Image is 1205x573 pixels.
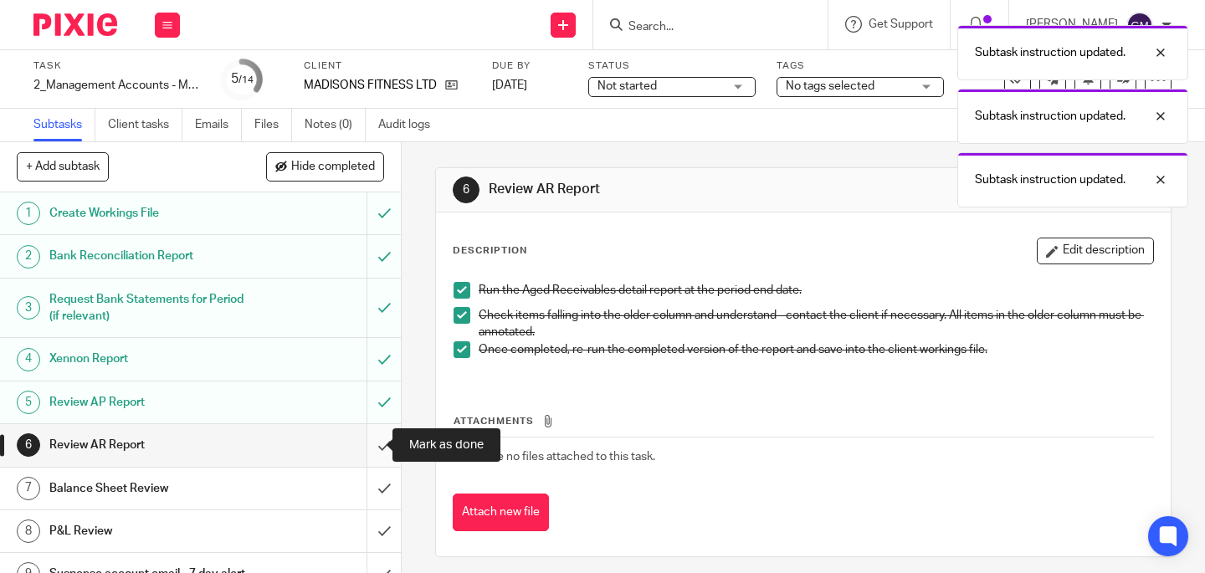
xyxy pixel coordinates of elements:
label: Due by [492,59,567,73]
a: Subtasks [33,109,95,141]
label: Client [304,59,471,73]
label: Status [588,59,756,73]
p: Once completed, re-run the completed version of the report and save into the client workings file. [479,341,1153,358]
div: 5 [231,69,254,89]
h1: Review AP Report [49,390,250,415]
span: There are no files attached to this task. [454,451,655,463]
h1: Xennon Report [49,346,250,371]
span: Hide completed [291,161,375,174]
div: 2_Management Accounts - Monthly - NEW - FWD [33,77,201,94]
button: Attach new file [453,494,549,531]
button: Hide completed [266,152,384,181]
div: 4 [17,348,40,371]
div: 7 [17,477,40,500]
button: Edit description [1037,238,1154,264]
span: Attachments [454,417,534,426]
div: 8 [17,519,40,543]
p: MADISONS FITNESS LTD [304,77,437,94]
small: /14 [238,75,254,84]
h1: P&L Review [49,519,250,544]
p: Subtask instruction updated. [975,108,1126,125]
img: svg%3E [1126,12,1153,38]
a: Emails [195,109,242,141]
div: 1 [17,202,40,225]
div: 5 [17,391,40,414]
h1: Bank Reconciliation Report [49,243,250,269]
h1: Balance Sheet Review [49,476,250,501]
div: 6 [453,177,479,203]
div: 2 [17,245,40,269]
label: Task [33,59,201,73]
h1: Request Bank Statements for Period (if relevant) [49,287,250,330]
p: Subtask instruction updated. [975,171,1126,188]
p: Run the Aged Receivables detail report at the period end date. [479,282,1153,299]
h1: Review AR Report [49,432,250,458]
div: 3 [17,296,40,320]
div: 6 [17,433,40,457]
span: Not started [597,80,657,92]
span: [DATE] [492,79,527,91]
a: Notes (0) [305,109,366,141]
h1: Review AR Report [489,181,839,198]
a: Files [254,109,292,141]
button: + Add subtask [17,152,109,181]
p: Check items falling into the older column and understand - contact the client if necessary. All i... [479,307,1153,341]
a: Audit logs [378,109,443,141]
img: Pixie [33,13,117,36]
p: Subtask instruction updated. [975,44,1126,61]
a: Client tasks [108,109,182,141]
h1: Create Workings File [49,201,250,226]
p: Description [453,244,527,258]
